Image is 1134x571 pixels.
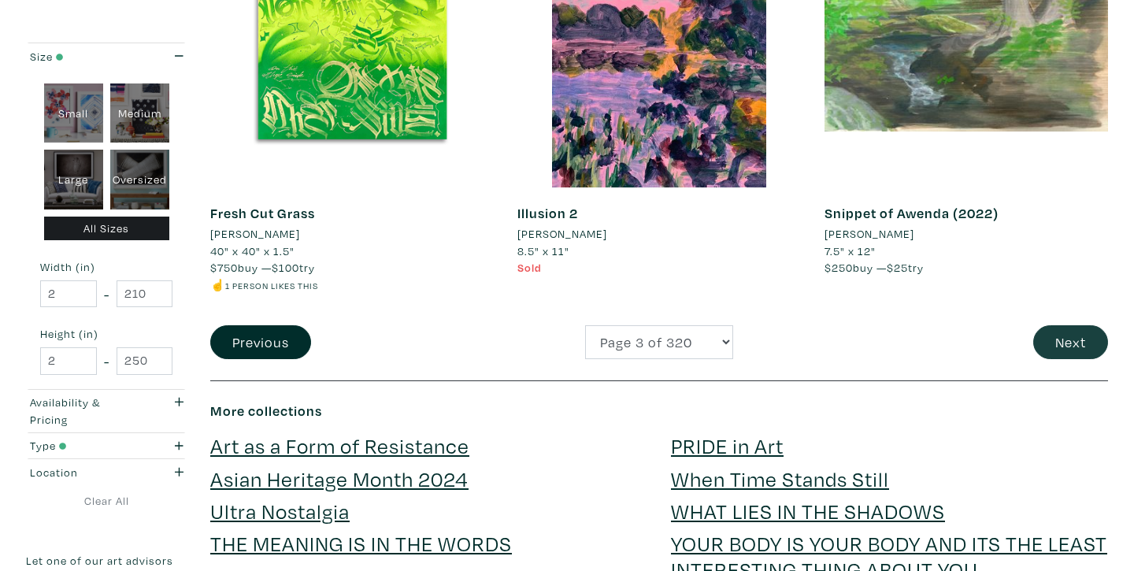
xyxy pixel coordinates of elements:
span: Sold [517,260,542,275]
a: Clear All [26,492,187,510]
a: Illusion 2 [517,204,578,222]
li: [PERSON_NAME] [210,225,300,243]
span: - [104,350,109,372]
div: Oversized [110,150,169,209]
button: Next [1033,325,1108,359]
small: Height (in) [40,328,172,339]
div: Size [30,48,139,65]
li: [PERSON_NAME] [825,225,914,243]
a: [PERSON_NAME] [210,225,494,243]
span: 8.5" x 11" [517,243,569,258]
h6: More collections [210,402,1108,420]
div: Type [30,437,139,454]
span: $750 [210,260,238,275]
a: [PERSON_NAME] [825,225,1108,243]
span: $25 [887,260,908,275]
a: Art as a Form of Resistance [210,432,469,459]
span: $100 [272,260,299,275]
a: When Time Stands Still [671,465,889,492]
div: Location [30,464,139,481]
li: ☝️ [210,276,494,294]
span: buy — try [825,260,924,275]
span: 7.5" x 12" [825,243,876,258]
button: Availability & Pricing [26,390,187,432]
span: 40" x 40" x 1.5" [210,243,295,258]
div: Large [44,150,103,209]
a: Asian Heritage Month 2024 [210,465,469,492]
a: Snippet of Awenda (2022) [825,204,999,222]
a: Ultra Nostalgia [210,497,350,525]
div: Availability & Pricing [30,394,139,428]
small: 1 person likes this [225,280,318,291]
a: [PERSON_NAME] [517,225,801,243]
button: Size [26,43,187,69]
a: PRIDE in Art [671,432,784,459]
small: Width (in) [40,261,172,273]
a: THE MEANING IS IN THE WORDS [210,529,512,557]
span: - [104,284,109,305]
button: Type [26,433,187,459]
button: Previous [210,325,311,359]
a: Fresh Cut Grass [210,204,315,222]
a: WHAT LIES IN THE SHADOWS [671,497,945,525]
li: [PERSON_NAME] [517,225,607,243]
button: Location [26,459,187,485]
div: All Sizes [44,217,169,241]
div: Small [44,83,103,143]
span: buy — try [210,260,315,275]
span: $250 [825,260,853,275]
div: Medium [110,83,169,143]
